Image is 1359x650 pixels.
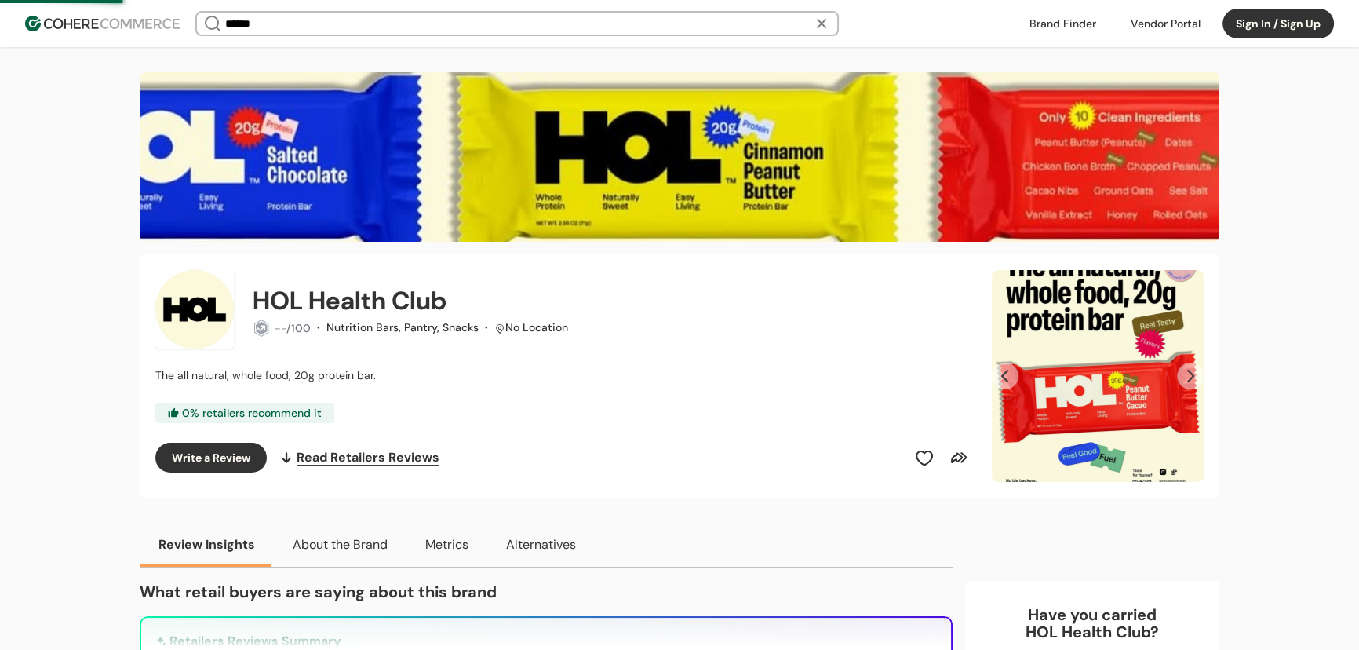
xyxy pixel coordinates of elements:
span: Nutrition Bars, Pantry, Snacks [326,320,479,334]
button: Alternatives [487,523,595,567]
img: Slide 0 [992,270,1204,482]
div: No Location [505,320,568,336]
img: Brand cover image [140,72,1219,242]
p: HOL Health Club ? [981,623,1204,641]
h2: HOL Health Club [253,282,446,320]
button: Metrics [406,523,487,567]
div: Slide 1 [992,270,1204,482]
img: Cohere Logo [25,16,180,31]
img: Brand Photo [155,270,234,349]
span: The all natural, whole food, 20g protein bar. [155,368,376,382]
button: Next Slide [1177,363,1204,389]
div: Carousel [992,270,1204,482]
a: Read Retailers Reviews [279,443,439,473]
span: · [485,320,488,334]
button: About the Brand [274,523,406,567]
span: -- [275,321,286,335]
button: Write a Review [155,443,267,473]
span: /100 [286,321,311,335]
button: Previous Slide [992,363,1018,389]
p: What retail buyers are saying about this brand [140,580,953,604]
button: Sign In / Sign Up [1222,9,1334,38]
div: Have you carried [981,606,1204,641]
div: 0 % retailers recommend it [155,403,334,423]
span: · [317,320,320,334]
button: Review Insights [140,523,274,567]
span: Read Retailers Reviews [297,448,439,467]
